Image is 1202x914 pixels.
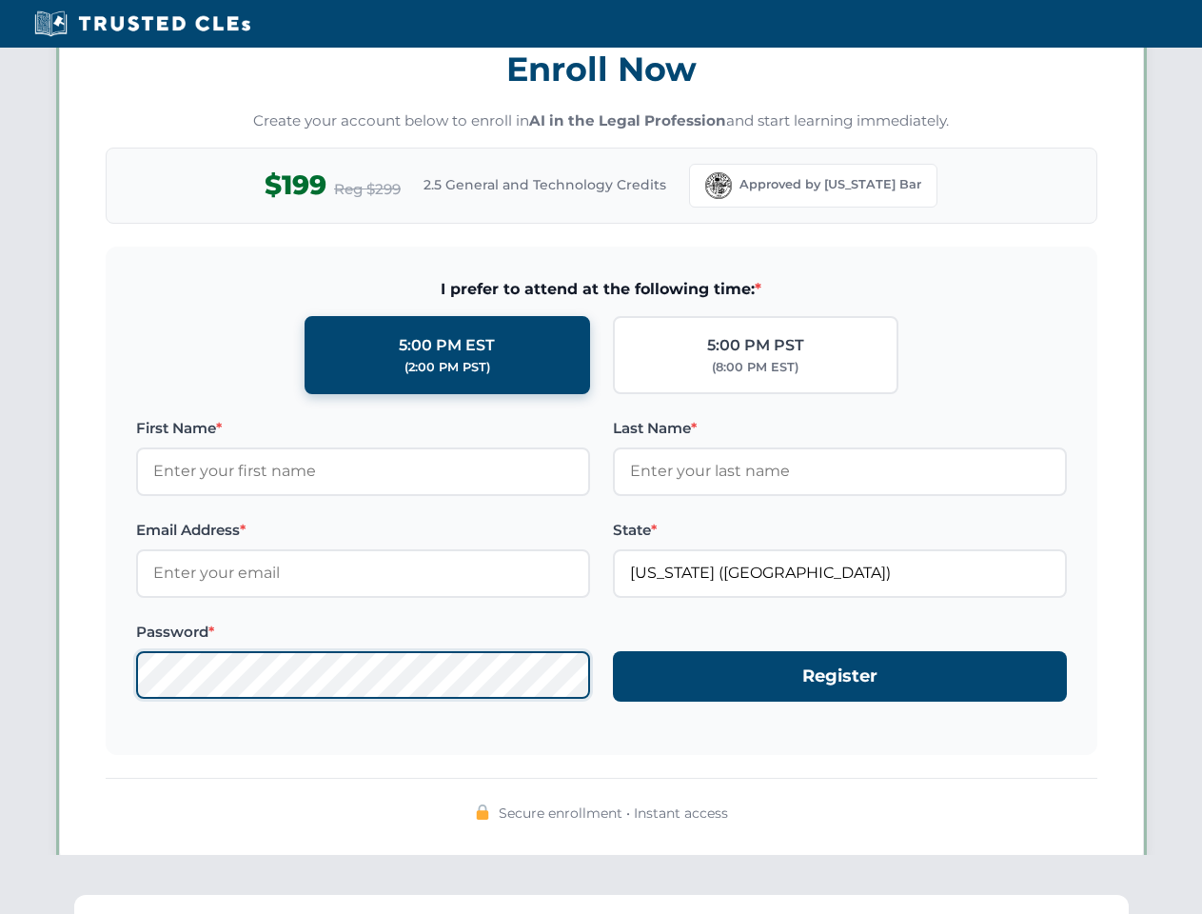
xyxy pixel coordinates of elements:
[613,417,1067,440] label: Last Name
[613,519,1067,542] label: State
[613,447,1067,495] input: Enter your last name
[499,803,728,824] span: Secure enrollment • Instant access
[399,333,495,358] div: 5:00 PM EST
[613,549,1067,597] input: Florida (FL)
[136,549,590,597] input: Enter your email
[136,417,590,440] label: First Name
[404,358,490,377] div: (2:00 PM PST)
[265,164,326,207] span: $199
[712,358,798,377] div: (8:00 PM EST)
[739,175,921,194] span: Approved by [US_STATE] Bar
[136,277,1067,302] span: I prefer to attend at the following time:
[475,805,490,820] img: 🔒
[424,174,666,195] span: 2.5 General and Technology Credits
[529,111,726,129] strong: AI in the Legal Profession
[705,172,732,199] img: Florida Bar
[334,178,401,201] span: Reg $299
[613,651,1067,702] button: Register
[136,621,590,644] label: Password
[29,10,256,38] img: Trusted CLEs
[707,333,804,358] div: 5:00 PM PST
[106,110,1097,132] p: Create your account below to enroll in and start learning immediately.
[136,447,590,495] input: Enter your first name
[106,39,1097,99] h3: Enroll Now
[136,519,590,542] label: Email Address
